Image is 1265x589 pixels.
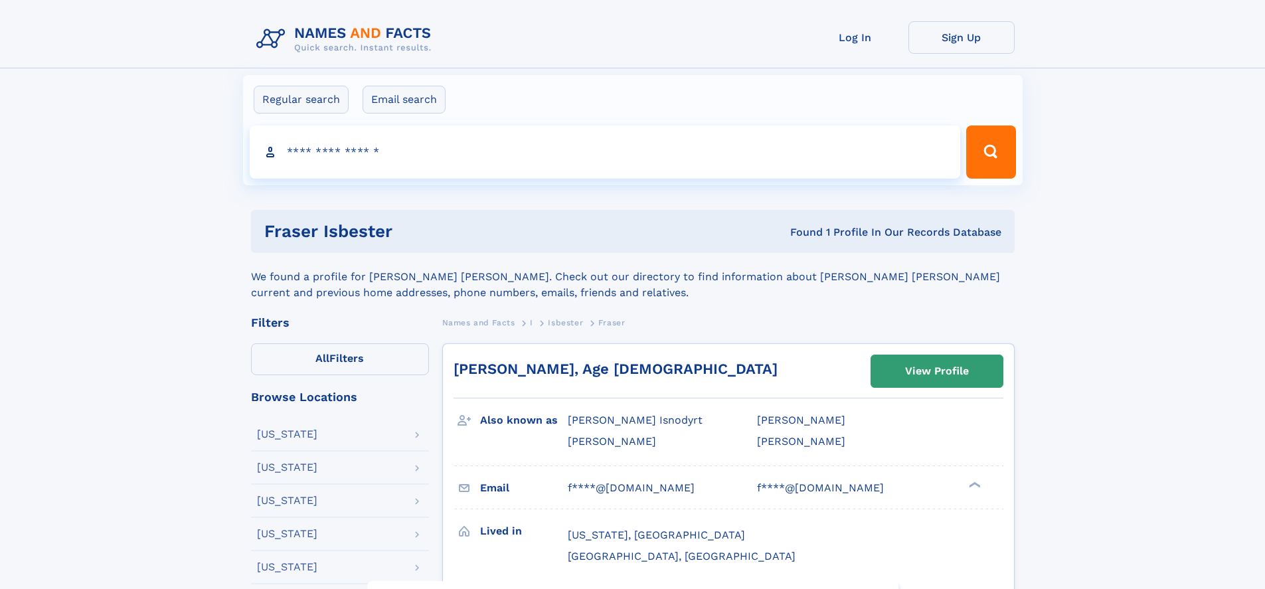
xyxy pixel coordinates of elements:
[442,314,515,331] a: Names and Facts
[966,480,981,489] div: ❯
[568,435,656,448] span: [PERSON_NAME]
[251,317,429,329] div: Filters
[257,429,317,440] div: [US_STATE]
[802,21,908,54] a: Log In
[257,529,317,539] div: [US_STATE]
[264,223,592,240] h1: fraser isbester
[530,314,533,331] a: I
[568,529,745,541] span: [US_STATE], [GEOGRAPHIC_DATA]
[363,86,446,114] label: Email search
[257,562,317,572] div: [US_STATE]
[454,361,778,377] a: [PERSON_NAME], Age [DEMOGRAPHIC_DATA]
[480,477,568,499] h3: Email
[871,355,1003,387] a: View Profile
[757,435,845,448] span: [PERSON_NAME]
[548,314,583,331] a: Isbester
[757,414,845,426] span: [PERSON_NAME]
[257,462,317,473] div: [US_STATE]
[251,253,1015,301] div: We found a profile for [PERSON_NAME] [PERSON_NAME]. Check out our directory to find information a...
[568,550,796,562] span: [GEOGRAPHIC_DATA], [GEOGRAPHIC_DATA]
[251,343,429,375] label: Filters
[908,21,1015,54] a: Sign Up
[315,352,329,365] span: All
[966,126,1015,179] button: Search Button
[548,318,583,327] span: Isbester
[905,356,969,386] div: View Profile
[250,126,961,179] input: search input
[480,409,568,432] h3: Also known as
[568,414,703,426] span: [PERSON_NAME] Isnodyrt
[251,21,442,57] img: Logo Names and Facts
[251,391,429,403] div: Browse Locations
[591,225,1001,240] div: Found 1 Profile In Our Records Database
[254,86,349,114] label: Regular search
[598,318,626,327] span: Fraser
[257,495,317,506] div: [US_STATE]
[530,318,533,327] span: I
[480,520,568,543] h3: Lived in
